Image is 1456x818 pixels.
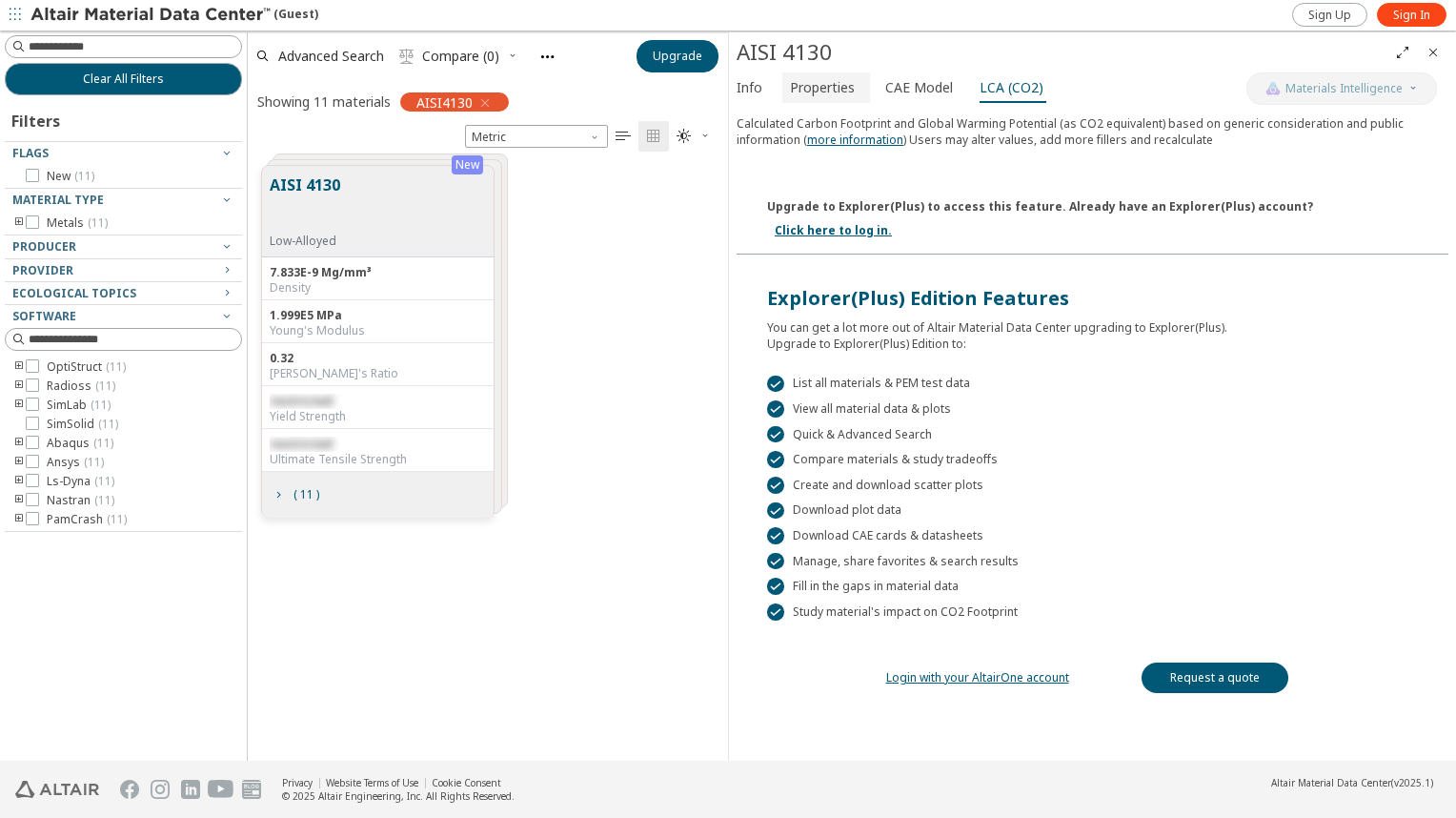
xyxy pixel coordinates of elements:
[637,40,718,72] button: Upgrade
[1418,37,1448,68] button: Close
[980,72,1043,103] span: LCA (CO2)
[98,416,118,432] span: ( 11 )
[12,455,26,470] i: toogle group
[737,115,1448,155] div: Calculated Carbon Footprint and Global Warming Potential (as CO2 equivalent) based on generic con...
[94,492,114,508] span: ( 11 )
[1265,81,1281,96] img: AI Copilot
[1271,776,1433,789] div: (v2025.1)
[12,436,26,451] i: toogle group
[262,476,328,514] button: ( 11 )
[669,121,718,152] button: Theme
[1308,8,1351,23] span: Sign Up
[1393,8,1430,23] span: Sign In
[767,683,784,700] div: 
[767,734,784,751] div: 
[248,152,728,762] div: grid
[767,632,784,649] div: 
[767,708,784,726] div: 
[270,265,486,280] div: 7.833E-9 Mg/mm³
[12,262,73,278] span: Provider
[270,436,333,452] span: restricted
[767,683,1418,700] div: Compare materials & study tradeoffs
[93,435,113,451] span: ( 11 )
[270,452,486,467] div: Ultimate Tensile Strength
[737,155,1448,399] img: Paywall-GWP-dark
[47,436,113,451] span: Abaqus
[767,517,1418,543] div: Explorer(Plus) Edition Features
[282,789,515,803] div: © 2025 Altair Engineering, Inc. All Rights Reserved.
[767,607,1418,624] div: List all materials & PEM test data
[12,308,76,324] span: Software
[416,93,473,111] span: AISI4130
[5,282,242,305] button: Ecological Topics
[270,393,333,409] span: restricted
[767,759,784,776] div: 
[12,378,26,394] i: toogle group
[12,145,49,161] span: Flags
[12,359,26,375] i: toogle group
[270,308,486,323] div: 1.999E5 MPa
[465,125,608,148] div: Unit System
[608,121,638,152] button: Table View
[1387,37,1418,68] button: Full Screen
[15,781,99,798] img: Altair Engineering
[47,417,118,432] span: SimSolid
[47,398,111,413] span: SimLab
[646,129,661,144] i: 
[767,422,1313,446] div: Upgrade to Explorer(Plus) to access this feature. Already have an Explorer(Plus) account?
[775,454,892,470] a: Click here to log in.
[12,474,26,489] i: toogle group
[47,378,115,394] span: Radioss
[270,323,486,338] div: Young's Modulus
[12,238,76,255] span: Producer
[270,351,486,366] div: 0.32
[767,319,1418,346] p: Upgrade to
[1377,3,1446,27] a: Sign In
[83,72,164,87] span: Clear All Filters
[47,512,127,527] span: PamCrash
[422,50,499,63] span: Compare (0)
[5,142,242,165] button: Flags
[1292,3,1367,27] a: Sign Up
[47,359,126,375] span: OptiStruct
[84,454,104,470] span: ( 11 )
[767,658,1418,675] div: Quick & Advanced Search
[12,512,26,527] i: toogle group
[270,280,486,296] div: Density
[5,305,242,328] button: Software
[767,759,1418,776] div: Download CAE cards & datasheets
[91,397,111,413] span: ( 11 )
[767,346,1418,377] p: Explorer(Plus) Edition
[767,543,1418,583] div: You can get a lot more out of Altair Material Data Center upgrading to Explorer(Plus). Upgrade to...
[326,776,418,789] a: Website Terms of Use
[5,235,242,258] button: Producer
[432,776,501,789] a: Cookie Consent
[737,37,1387,68] div: AISI 4130
[1271,776,1391,789] span: Altair Material Data Center
[1246,72,1437,105] button: AI CopilotMaterials Intelligence
[94,473,114,489] span: ( 11 )
[270,409,486,424] div: Yield Strength
[47,474,114,489] span: Ls-Dyna
[270,174,340,234] button: AISI 4130
[12,285,136,301] span: Ecological Topics
[767,607,784,624] div: 
[5,189,242,212] button: Material Type
[653,49,702,64] span: Upgrade
[790,72,855,103] span: Properties
[74,168,94,184] span: ( 11 )
[30,6,273,25] img: Altair Material Data Center
[12,493,26,508] i: toogle group
[278,50,384,63] span: Advanced Search
[5,63,242,95] button: Clear All Filters
[88,215,108,231] span: ( 11 )
[465,125,608,148] span: Metric
[807,132,903,148] a: more information
[106,358,126,375] span: ( 11 )
[270,366,486,381] div: [PERSON_NAME]'s Ratio
[767,734,1418,751] div: Download plot data
[885,72,953,103] span: CAE Model
[616,129,631,144] i: 
[282,776,313,789] a: Privacy
[47,493,114,508] span: Nastran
